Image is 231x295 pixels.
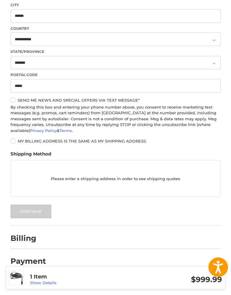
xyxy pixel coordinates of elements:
h2: Payment [11,257,46,266]
label: City [11,2,221,8]
label: My billing address is the same as my shipping address. [11,139,221,143]
h2: Billing [11,234,46,243]
div: By checking this box and entering your phone number above, you consent to receive marketing text ... [11,104,221,134]
legend: Shipping Method [11,151,51,160]
img: Wilson Staff DYNAPWR Max Irons [9,270,24,285]
label: Send me news and special offers via text message* [11,98,221,103]
label: Country [11,26,221,31]
label: Postal Code [11,72,221,78]
a: Privacy Policy [30,128,57,133]
h3: $999.99 [126,275,222,284]
p: Please enter a shipping address in order to see shipping quotes [11,173,220,185]
a: Show Details [30,280,57,285]
a: Terms [60,128,72,133]
label: State/Province [11,49,221,54]
button: Continue [11,204,51,218]
h3: 1 Item [30,273,126,280]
